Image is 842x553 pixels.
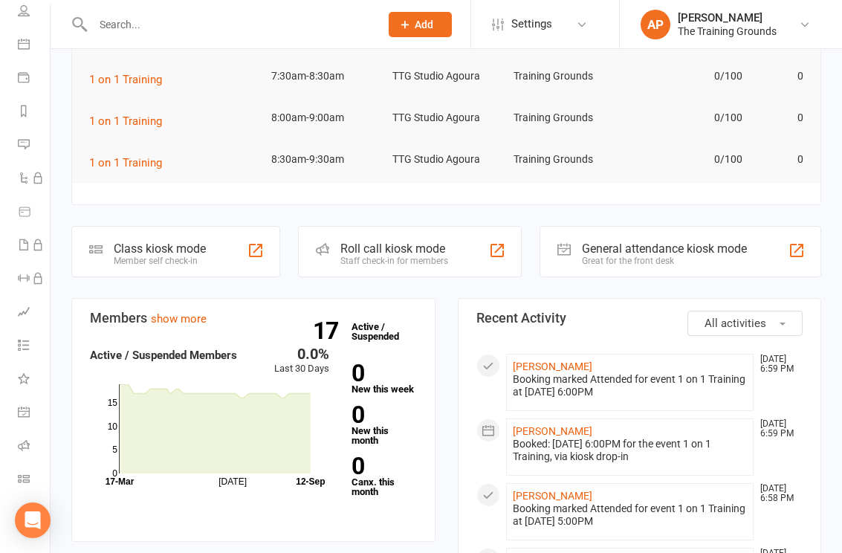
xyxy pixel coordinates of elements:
[265,100,386,135] td: 8:00am-9:00am
[18,430,51,464] a: Roll call kiosk mode
[18,363,51,397] a: What's New
[507,100,628,135] td: Training Grounds
[274,346,329,361] div: 0.0%
[386,59,507,94] td: TTG Studio Agoura
[151,312,207,326] a: show more
[313,320,344,342] strong: 17
[582,242,747,256] div: General attendance kiosk mode
[582,256,747,266] div: Great for the front desk
[90,349,237,362] strong: Active / Suspended Members
[18,464,51,497] a: Class kiosk mode
[513,360,592,372] a: [PERSON_NAME]
[15,502,51,538] div: Open Intercom Messenger
[352,455,410,477] strong: 0
[89,156,162,169] span: 1 on 1 Training
[352,404,416,445] a: 0New this month
[628,100,749,135] td: 0/100
[513,502,748,528] div: Booking marked Attended for event 1 on 1 Training at [DATE] 5:00PM
[513,425,592,437] a: [PERSON_NAME]
[507,59,628,94] td: Training Grounds
[89,73,162,86] span: 1 on 1 Training
[628,59,749,94] td: 0/100
[628,142,749,177] td: 0/100
[511,7,552,41] span: Settings
[352,404,410,426] strong: 0
[18,397,51,430] a: General attendance kiosk mode
[89,112,172,130] button: 1 on 1 Training
[513,490,592,502] a: [PERSON_NAME]
[749,100,810,135] td: 0
[476,311,803,326] h3: Recent Activity
[749,142,810,177] td: 0
[265,142,386,177] td: 8:30am-9:30am
[340,256,448,266] div: Staff check-in for members
[513,373,748,398] div: Booking marked Attended for event 1 on 1 Training at [DATE] 6:00PM
[88,14,369,35] input: Search...
[678,25,777,38] div: The Training Grounds
[513,438,748,463] div: Booked: [DATE] 6:00PM for the event 1 on 1 Training, via kiosk drop-in
[352,362,416,394] a: 0New this week
[344,311,409,352] a: 17Active / Suspended
[114,256,206,266] div: Member self check-in
[89,154,172,172] button: 1 on 1 Training
[18,297,51,330] a: Assessments
[749,59,810,94] td: 0
[265,59,386,94] td: 7:30am-8:30am
[386,142,507,177] td: TTG Studio Agoura
[274,346,329,377] div: Last 30 Days
[18,62,51,96] a: Payments
[678,11,777,25] div: [PERSON_NAME]
[89,114,162,128] span: 1 on 1 Training
[386,100,507,135] td: TTG Studio Agoura
[753,419,802,439] time: [DATE] 6:59 PM
[705,317,766,330] span: All activities
[415,19,433,30] span: Add
[753,355,802,374] time: [DATE] 6:59 PM
[507,142,628,177] td: Training Grounds
[389,12,452,37] button: Add
[18,196,51,230] a: Product Sales
[114,242,206,256] div: Class kiosk mode
[90,311,417,326] h3: Members
[352,455,416,497] a: 0Canx. this month
[687,311,803,336] button: All activities
[641,10,670,39] div: AP
[340,242,448,256] div: Roll call kiosk mode
[18,29,51,62] a: Calendar
[89,71,172,88] button: 1 on 1 Training
[352,362,410,384] strong: 0
[753,484,802,503] time: [DATE] 6:58 PM
[18,96,51,129] a: Reports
